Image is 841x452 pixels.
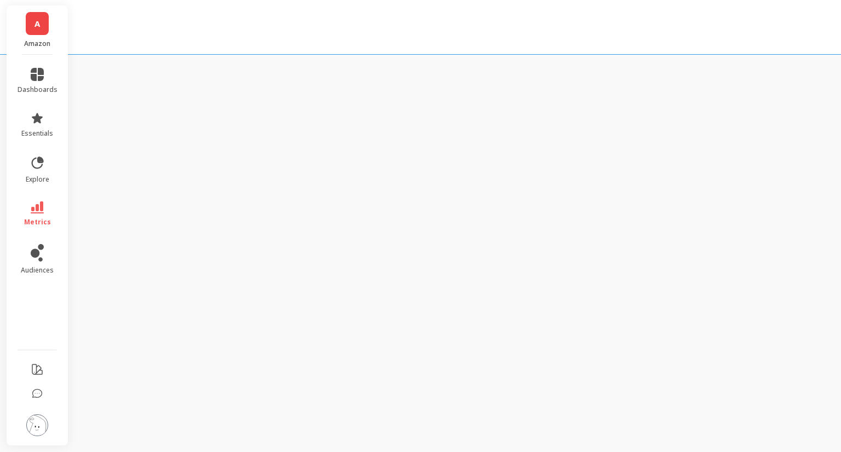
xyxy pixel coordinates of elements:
[26,175,49,184] span: explore
[24,218,51,227] span: metrics
[34,18,40,30] span: A
[26,414,48,436] img: profile picture
[18,39,57,48] p: Amazon
[18,85,57,94] span: dashboards
[21,266,54,275] span: audiences
[21,129,53,138] span: essentials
